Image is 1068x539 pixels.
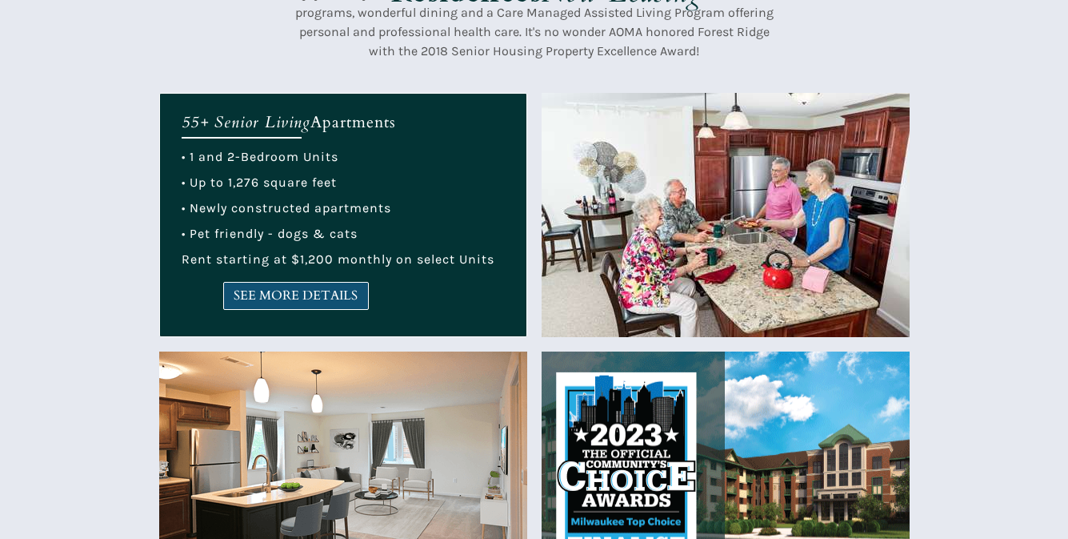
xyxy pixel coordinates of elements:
[182,175,337,190] span: • Up to 1,276 square feet
[223,282,369,310] a: SEE MORE DETAILS
[182,149,338,164] span: • 1 and 2-Bedroom Units
[310,111,396,133] span: Apartments
[182,111,310,133] em: 55+ Senior Living
[224,288,368,304] span: SEE MORE DETAILS
[182,200,391,215] span: • Newly constructed apartments
[182,226,358,241] span: • Pet friendly - dogs & cats
[182,251,494,267] span: Rent starting at $1,200 monthly on select Units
